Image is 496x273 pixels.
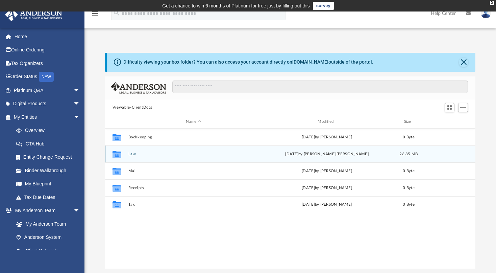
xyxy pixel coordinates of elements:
[39,72,54,82] div: NEW
[9,244,87,257] a: Client Referrals
[73,84,87,97] span: arrow_drop_down
[395,119,422,125] div: Size
[9,151,90,164] a: Entity Change Request
[262,134,392,140] div: [DATE] by [PERSON_NAME]
[481,8,491,18] img: User Pic
[9,231,87,244] a: Anderson System
[5,43,90,57] a: Online Ordering
[262,202,392,208] div: [DATE] by [PERSON_NAME]
[403,135,415,139] span: 0 Byte
[9,164,90,177] a: Binder Walkthrough
[128,119,258,125] div: Name
[445,103,455,112] button: Switch to Grid View
[262,151,392,157] div: [DATE] by [PERSON_NAME] [PERSON_NAME]
[91,9,99,18] i: menu
[403,186,415,190] span: 0 Byte
[108,119,125,125] div: id
[73,97,87,111] span: arrow_drop_down
[73,110,87,124] span: arrow_drop_down
[5,30,90,43] a: Home
[9,137,90,151] a: CTA Hub
[9,124,90,137] a: Overview
[262,168,392,174] div: [DATE] by [PERSON_NAME]
[128,169,258,173] button: Mail
[9,177,87,191] a: My Blueprint
[3,8,64,21] img: Anderson Advisors Platinum Portal
[5,97,90,111] a: Digital Productsarrow_drop_down
[91,13,99,18] a: menu
[292,59,328,65] a: [DOMAIN_NAME]
[490,1,494,5] div: close
[399,152,418,156] span: 26.85 MB
[5,70,90,84] a: Order StatusNEW
[105,129,475,269] div: grid
[5,56,90,70] a: Tax Organizers
[162,2,310,10] div: Get a chance to win 6 months of Platinum for free just by filling out this
[128,152,258,156] button: Law
[9,190,90,204] a: Tax Due Dates
[128,186,258,190] button: Receipts
[459,58,468,67] button: Close
[5,110,90,124] a: My Entitiesarrow_drop_down
[172,81,468,93] input: Search files and folders
[9,217,83,231] a: My Anderson Team
[73,204,87,218] span: arrow_drop_down
[128,135,258,139] button: Bookkeeping
[425,119,472,125] div: id
[5,84,90,97] a: Platinum Q&Aarrow_drop_down
[458,103,468,112] button: Add
[313,2,334,10] a: survey
[128,203,258,207] button: Tax
[262,119,392,125] div: Modified
[123,59,373,66] div: Difficulty viewing your box folder? You can also access your account directly on outside of the p...
[113,9,120,17] i: search
[262,185,392,191] div: [DATE] by [PERSON_NAME]
[5,204,87,218] a: My Anderson Teamarrow_drop_down
[403,169,415,173] span: 0 Byte
[403,203,415,206] span: 0 Byte
[113,105,152,111] button: Viewable-ClientDocs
